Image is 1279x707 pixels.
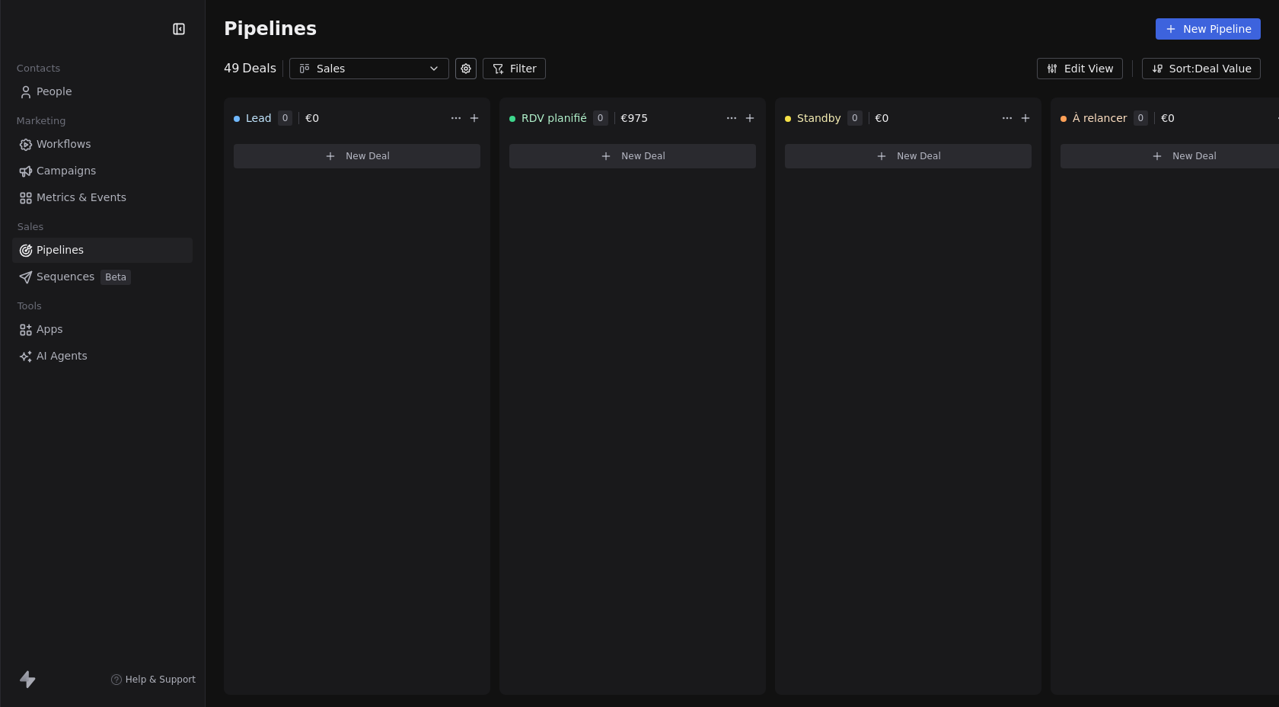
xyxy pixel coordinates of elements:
[10,110,72,133] span: Marketing
[110,673,196,686] a: Help & Support
[509,144,756,168] button: New Deal
[1172,150,1217,162] span: New Deal
[246,110,272,126] span: Lead
[37,348,88,364] span: AI Agents
[11,216,50,238] span: Sales
[37,322,63,338] span: Apps
[12,317,193,342] a: Apps
[897,150,941,162] span: New Deal
[37,163,96,179] span: Campaigns
[37,190,126,206] span: Metrics & Events
[1134,110,1149,126] span: 0
[11,295,48,318] span: Tools
[37,269,94,285] span: Sequences
[1142,58,1261,79] button: Sort: Deal Value
[12,238,193,263] a: Pipelines
[224,59,276,78] div: 49
[847,110,863,126] span: 0
[593,110,608,126] span: 0
[509,98,722,138] div: RDV planifié0€975
[1161,110,1175,126] span: € 0
[785,98,998,138] div: Standby0€0
[12,185,193,210] a: Metrics & Events
[234,144,480,168] button: New Deal
[797,110,841,126] span: Standby
[12,158,193,184] a: Campaigns
[483,58,546,79] button: Filter
[12,344,193,369] a: AI Agents
[12,132,193,157] a: Workflows
[1061,98,1274,138] div: À relancer0€0
[1037,58,1123,79] button: Edit View
[305,110,319,126] span: € 0
[37,242,84,258] span: Pipelines
[242,59,276,78] span: Deals
[126,673,196,686] span: Help & Support
[37,84,72,100] span: People
[621,150,665,162] span: New Deal
[278,110,293,126] span: 0
[12,79,193,104] a: People
[785,144,1032,168] button: New Deal
[234,98,447,138] div: Lead0€0
[224,18,317,40] span: Pipelines
[521,110,587,126] span: RDV planifié
[1156,18,1261,40] button: New Pipeline
[317,61,422,77] div: Sales
[12,264,193,290] a: SequencesBeta
[621,110,649,126] span: € 975
[876,110,889,126] span: € 0
[10,57,67,80] span: Contacts
[346,150,390,162] span: New Deal
[1073,110,1127,126] span: À relancer
[37,136,91,152] span: Workflows
[100,270,131,285] span: Beta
